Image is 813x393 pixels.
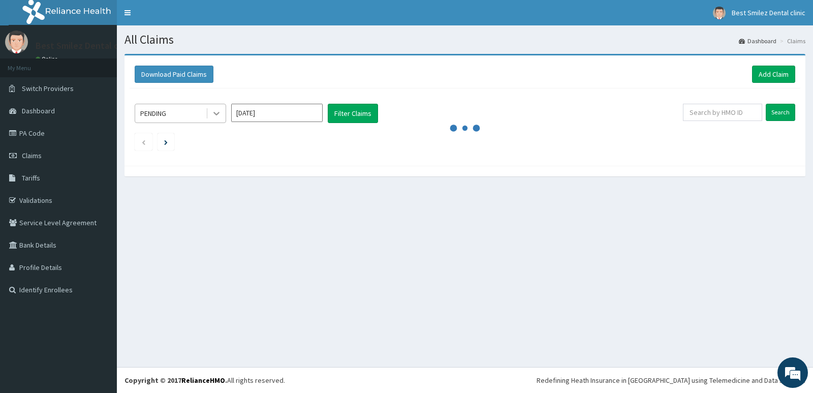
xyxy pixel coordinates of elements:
[164,137,168,146] a: Next page
[36,55,60,63] a: Online
[683,104,763,121] input: Search by HMO ID
[766,104,795,121] input: Search
[5,31,28,53] img: User Image
[117,367,813,393] footer: All rights reserved.
[19,51,41,76] img: d_794563401_company_1708531726252_794563401
[140,108,166,118] div: PENDING
[135,66,213,83] button: Download Paid Claims
[124,33,805,46] h1: All Claims
[22,173,40,183] span: Tariffs
[732,8,805,17] span: Best Smilez Dental clinic
[22,84,74,93] span: Switch Providers
[231,104,323,122] input: Select Month and Year
[181,376,225,385] a: RelianceHMO
[328,104,378,123] button: Filter Claims
[450,113,480,143] svg: audio-loading
[22,106,55,115] span: Dashboard
[167,5,191,29] div: Minimize live chat window
[5,278,194,313] textarea: Type your message and hit 'Enter'
[537,375,805,385] div: Redefining Heath Insurance in [GEOGRAPHIC_DATA] using Telemedicine and Data Science!
[777,37,805,45] li: Claims
[124,376,227,385] strong: Copyright © 2017 .
[752,66,795,83] a: Add Claim
[141,137,146,146] a: Previous page
[53,57,171,70] div: Chat with us now
[739,37,776,45] a: Dashboard
[713,7,726,19] img: User Image
[36,41,135,50] p: Best Smilez Dental clinic
[59,128,140,231] span: We're online!
[22,151,42,160] span: Claims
